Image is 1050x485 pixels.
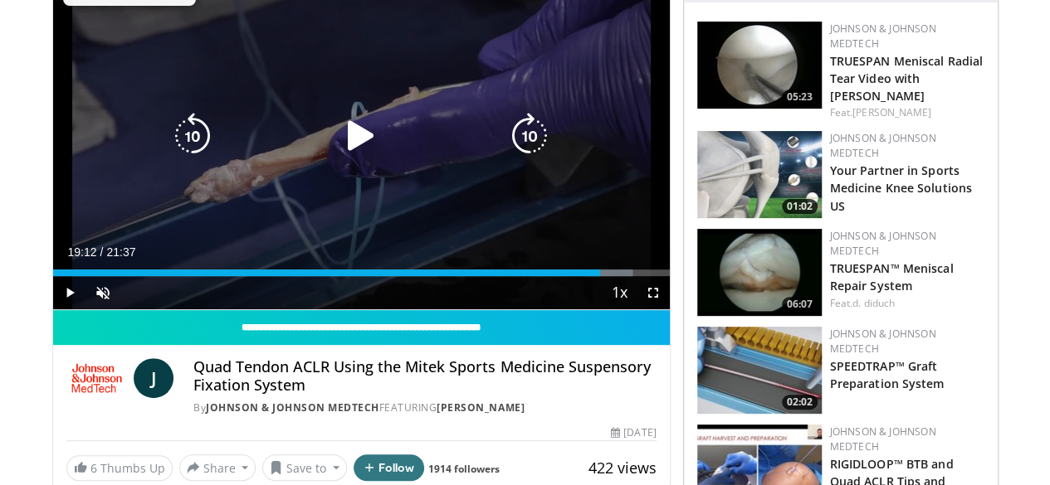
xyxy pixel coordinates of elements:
a: TRUESPAN™ Meniscal Repair System [830,260,954,293]
div: Feat. [830,296,984,311]
span: 19:12 [68,245,97,259]
a: 06:07 [697,229,822,316]
a: TRUESPAN Meniscal Radial Tear Video with [PERSON_NAME] [830,53,983,104]
a: [PERSON_NAME] [852,105,931,119]
img: a46a2fe1-2704-4a9e-acc3-1c278068f6c4.150x105_q85_crop-smart_upscale.jpg [697,327,822,414]
button: Share [179,454,256,481]
img: e42d750b-549a-4175-9691-fdba1d7a6a0f.150x105_q85_crop-smart_upscale.jpg [697,229,822,316]
span: 01:02 [782,199,818,214]
img: Johnson & Johnson MedTech [66,358,128,398]
a: [PERSON_NAME] [437,400,525,415]
span: 05:23 [782,90,818,104]
a: 1914 followers [428,462,500,476]
a: Johnson & Johnson MedTech [830,22,936,51]
button: Playback Rate [603,276,637,309]
a: 01:02 [697,131,822,218]
img: a9cbc79c-1ae4-425c-82e8-d1f73baa128b.150x105_q85_crop-smart_upscale.jpg [697,22,822,109]
a: Johnson & Johnson MedTech [206,400,379,415]
span: / [100,245,104,259]
a: Johnson & Johnson MedTech [830,327,936,356]
a: 02:02 [697,327,822,414]
button: Play [53,276,86,309]
span: 02:02 [782,395,818,410]
span: 6 [90,460,97,476]
img: 0543fda4-7acd-4b5c-b055-3730b7e439d4.150x105_q85_crop-smart_upscale.jpg [697,131,822,218]
button: Fullscreen [637,276,670,309]
button: Follow [354,454,425,481]
span: 06:07 [782,297,818,312]
h4: Quad Tendon ACLR Using the Mitek Sports Medicine Suspensory Fixation System [193,358,656,394]
button: Unmute [86,276,120,309]
div: By FEATURING [193,400,656,415]
span: 21:37 [106,245,135,259]
a: J [134,358,173,398]
a: Johnson & Johnson MedTech [830,131,936,160]
div: Feat. [830,105,984,120]
div: [DATE] [611,425,656,440]
a: SPEEDTRAP™ Graft Preparation System [830,358,945,391]
a: d. diduch [852,296,895,310]
a: 05:23 [697,22,822,109]
a: Your Partner in Sports Medicine Knee Solutions US [830,162,972,213]
a: Johnson & Johnson MedTech [830,229,936,258]
a: Johnson & Johnson MedTech [830,424,936,453]
span: 422 views [588,458,657,478]
a: 6 Thumbs Up [66,455,173,481]
button: Save to [262,454,347,481]
div: Progress Bar [53,269,670,276]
